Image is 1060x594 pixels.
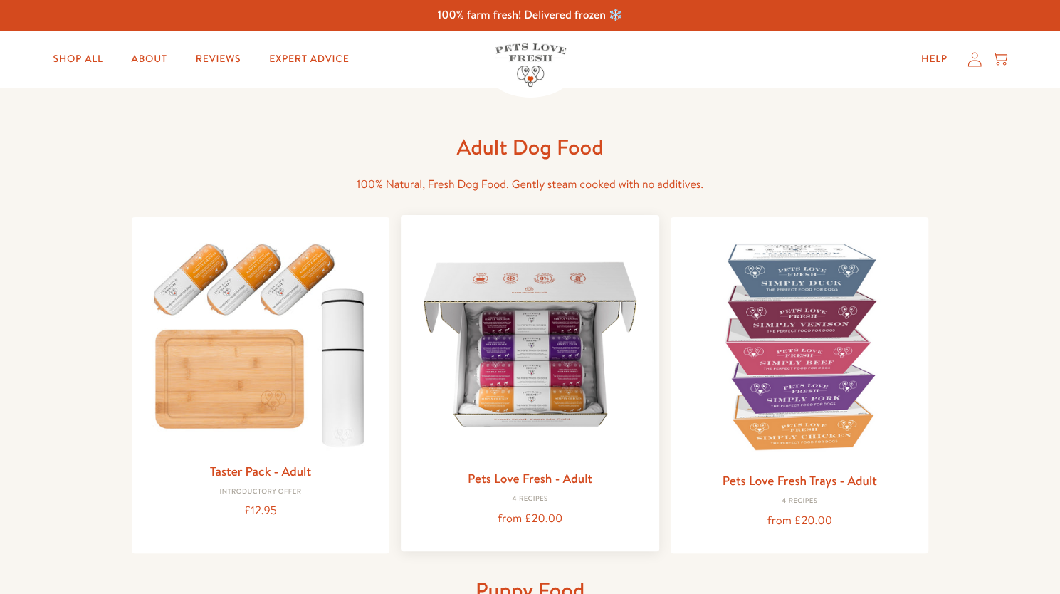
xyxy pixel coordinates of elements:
[143,501,379,521] div: £12.95
[910,45,959,73] a: Help
[41,45,114,73] a: Shop All
[468,469,592,487] a: Pets Love Fresh - Adult
[682,229,918,464] img: Pets Love Fresh Trays - Adult
[682,511,918,531] div: from £20.00
[120,45,179,73] a: About
[412,495,648,504] div: 4 Recipes
[412,509,648,528] div: from £20.00
[682,497,918,506] div: 4 Recipes
[210,462,311,480] a: Taster Pack - Adult
[303,133,758,161] h1: Adult Dog Food
[412,226,648,462] img: Pets Love Fresh - Adult
[143,229,379,454] img: Taster Pack - Adult
[495,43,566,87] img: Pets Love Fresh
[184,45,252,73] a: Reviews
[143,488,379,496] div: Introductory Offer
[357,177,703,192] span: 100% Natural, Fresh Dog Food. Gently steam cooked with no additives.
[258,45,360,73] a: Expert Advice
[723,471,877,489] a: Pets Love Fresh Trays - Adult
